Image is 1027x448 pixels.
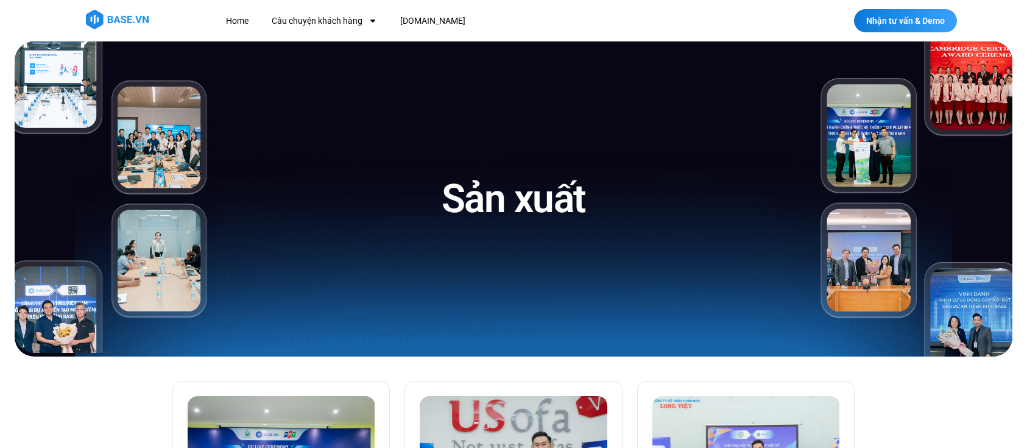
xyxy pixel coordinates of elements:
[854,9,957,32] a: Nhận tư vấn & Demo
[391,10,475,32] a: [DOMAIN_NAME]
[217,10,689,32] nav: Menu
[866,16,945,25] span: Nhận tư vấn & Demo
[263,10,386,32] a: Câu chuyện khách hàng
[217,10,258,32] a: Home
[442,174,586,224] h1: Sản xuất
